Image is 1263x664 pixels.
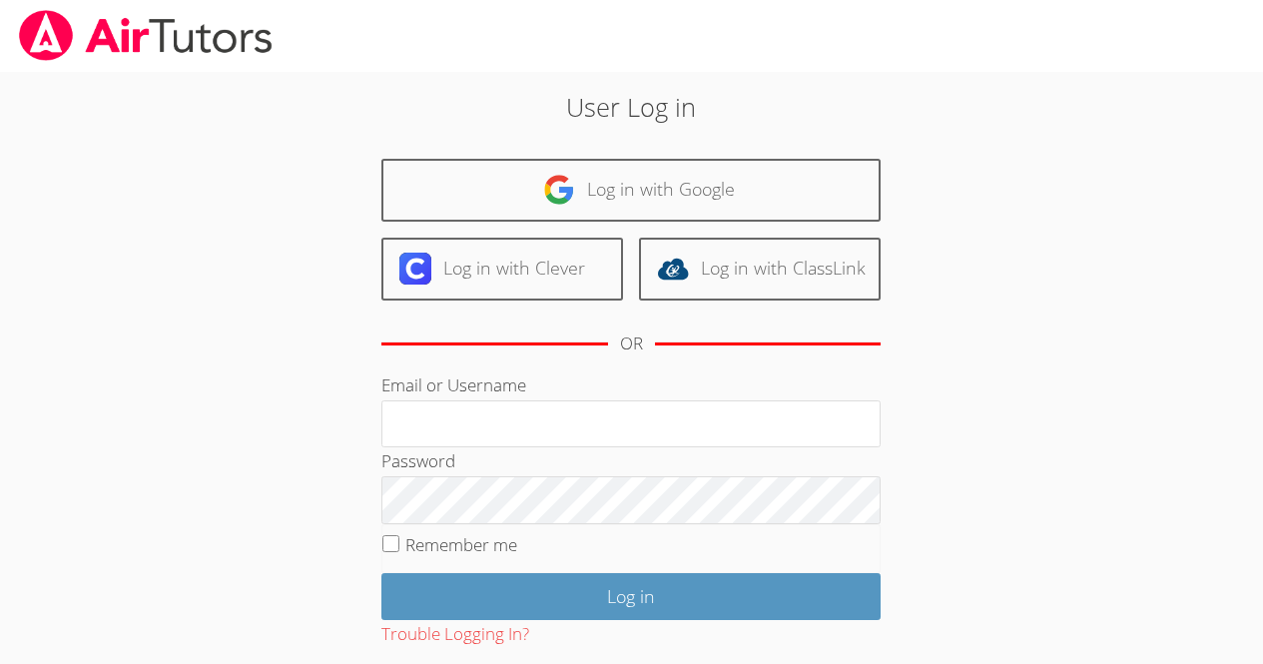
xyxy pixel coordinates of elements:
label: Remember me [405,533,517,556]
img: airtutors_banner-c4298cdbf04f3fff15de1276eac7730deb9818008684d7c2e4769d2f7ddbe033.png [17,10,275,61]
div: OR [620,330,643,358]
img: google-logo-50288ca7cdecda66e5e0955fdab243c47b7ad437acaf1139b6f446037453330a.svg [543,174,575,206]
a: Log in with Google [381,159,881,222]
label: Email or Username [381,373,526,396]
input: Log in [381,573,881,620]
a: Log in with ClassLink [639,238,881,301]
h2: User Log in [291,88,972,126]
label: Password [381,449,455,472]
a: Log in with Clever [381,238,623,301]
button: Trouble Logging In? [381,620,529,649]
img: clever-logo-6eab21bc6e7a338710f1a6ff85c0baf02591cd810cc4098c63d3a4b26e2feb20.svg [399,253,431,285]
img: classlink-logo-d6bb404cc1216ec64c9a2012d9dc4662098be43eaf13dc465df04b49fa7ab582.svg [657,253,689,285]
